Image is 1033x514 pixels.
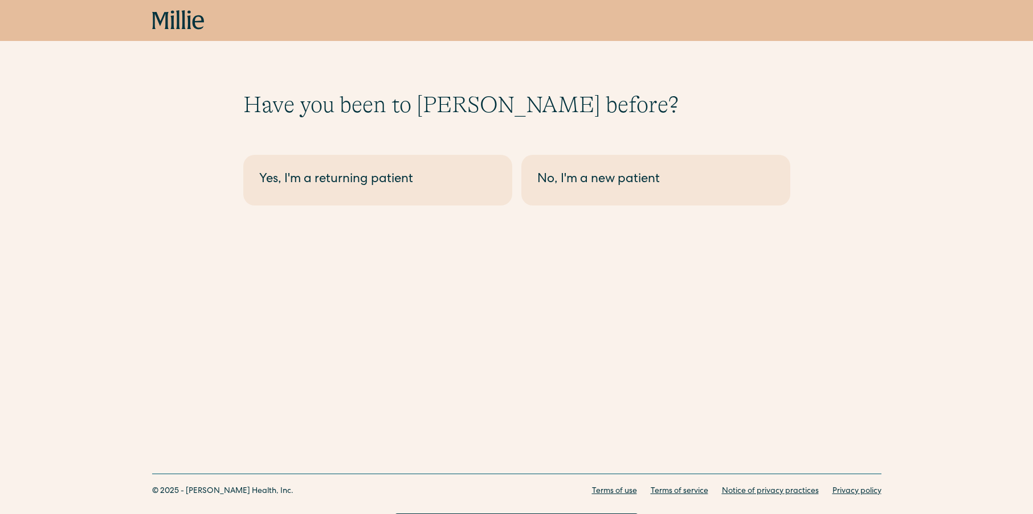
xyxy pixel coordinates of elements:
[537,171,774,190] div: No, I'm a new patient
[243,155,512,205] a: Yes, I'm a returning patient
[152,486,293,497] div: © 2025 - [PERSON_NAME] Health, Inc.
[259,171,496,190] div: Yes, I'm a returning patient
[651,486,708,497] a: Terms of service
[722,486,819,497] a: Notice of privacy practices
[521,155,790,205] a: No, I'm a new patient
[592,486,637,497] a: Terms of use
[832,486,881,497] a: Privacy policy
[243,91,790,118] h1: Have you been to [PERSON_NAME] before?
